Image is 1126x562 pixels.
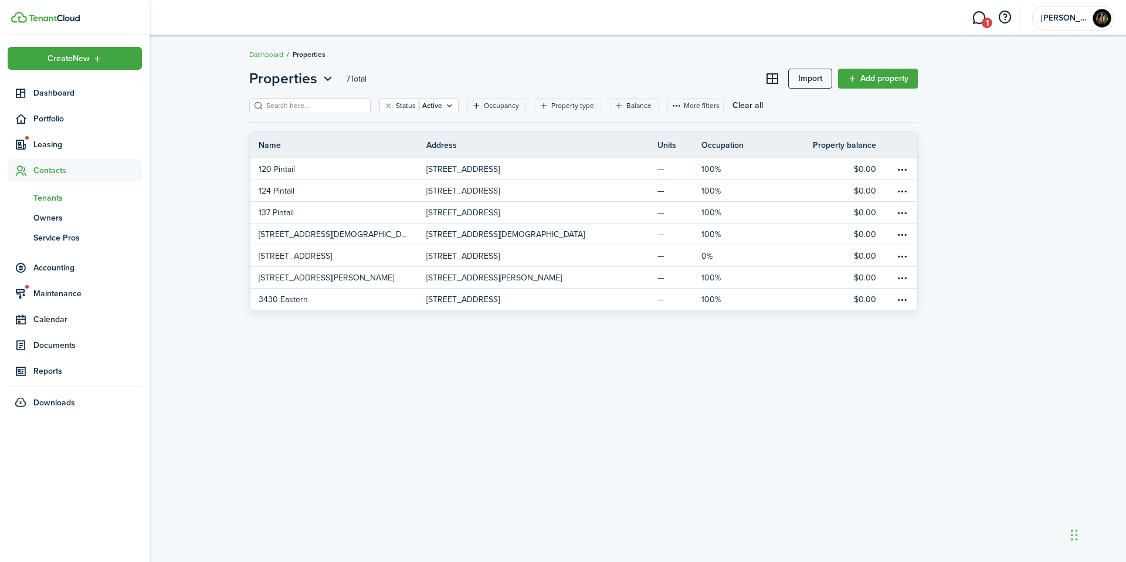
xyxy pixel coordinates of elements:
a: $0.00 [761,224,894,245]
p: [STREET_ADDRESS] [426,293,500,306]
span: Service Pros [33,232,142,244]
a: Open menu [894,245,917,266]
span: 1 [982,18,992,28]
a: 124 Pintail [250,180,426,201]
th: Occupation [701,139,761,151]
a: [STREET_ADDRESS] [426,202,603,223]
p: [STREET_ADDRESS] [259,250,332,262]
button: Open menu [8,47,142,70]
a: — [657,245,701,266]
a: Open menu [894,267,917,288]
a: $0.00 [761,245,894,266]
a: 100% [701,267,761,288]
filter-tag-label: Balance [626,100,652,111]
button: More filters [667,98,724,113]
p: 137 Pintail [259,206,294,219]
button: Open menu [894,225,911,243]
p: [STREET_ADDRESS] [426,206,500,219]
p: 0% [701,250,713,262]
filter-tag: Open filter [379,98,459,113]
a: Dashboard [8,82,142,104]
button: Open resource center [995,8,1015,28]
span: Dashboard [33,87,142,99]
img: TenantCloud [11,12,27,23]
a: Reports [8,360,142,382]
filter-tag: Open filter [467,98,526,113]
span: Calendar [33,313,142,326]
filter-tag: Open filter [535,98,601,113]
p: 100% [701,206,721,219]
a: 137 Pintail [250,202,426,223]
button: Open menu [894,204,911,221]
a: $0.00 [761,202,894,223]
button: Open menu [249,68,335,89]
div: Drag [1071,517,1078,553]
a: Open menu [894,180,917,201]
filter-tag-label: Property type [551,100,594,111]
th: Address [426,139,603,151]
p: [STREET_ADDRESS] [426,163,500,175]
button: Open menu [894,269,911,286]
p: 100% [701,272,721,284]
header-page-total: 7 Total [346,73,367,85]
a: [STREET_ADDRESS] [250,245,426,266]
filter-tag-label: Status [396,100,416,111]
button: Properties [249,68,335,89]
input: Search here... [263,100,367,111]
span: Contacts [33,164,142,177]
button: Open menu [894,160,911,178]
p: [STREET_ADDRESS][DEMOGRAPHIC_DATA] [259,228,409,241]
a: [STREET_ADDRESS][DEMOGRAPHIC_DATA] [250,224,426,245]
a: — [657,158,701,180]
th: Units [657,139,701,151]
a: 100% [701,224,761,245]
a: [STREET_ADDRESS] [426,180,603,201]
span: Maintenance [33,287,142,300]
span: Accounting [33,262,142,274]
th: Name [250,139,426,151]
a: [STREET_ADDRESS][DEMOGRAPHIC_DATA] [426,224,603,245]
span: Portfolio [33,113,142,125]
span: Reports [33,365,142,377]
p: [STREET_ADDRESS][PERSON_NAME] [259,272,394,284]
a: — [657,202,701,223]
a: [STREET_ADDRESS] [426,158,603,180]
a: Add property [838,69,918,89]
span: Properties [293,49,325,60]
a: Tenants [8,188,142,208]
span: Leasing [33,138,142,151]
div: Chat Widget [1067,506,1126,562]
a: Import [788,69,832,89]
a: 0% [701,245,761,266]
img: TenantCloud [29,15,80,22]
a: Owners [8,208,142,228]
a: $0.00 [761,180,894,201]
a: — [657,289,701,310]
a: $0.00 [761,267,894,288]
button: Clear all [732,98,763,113]
p: [STREET_ADDRESS][PERSON_NAME] [426,272,562,284]
a: Messaging [968,3,990,33]
p: [STREET_ADDRESS][DEMOGRAPHIC_DATA] [426,228,585,241]
a: $0.00 [761,158,894,180]
a: 100% [701,180,761,201]
a: [STREET_ADDRESS][PERSON_NAME] [426,267,603,288]
filter-tag-value: Active [419,100,442,111]
a: — [657,180,701,201]
p: 100% [701,185,721,197]
a: — [657,224,701,245]
a: Open menu [894,289,917,310]
a: [STREET_ADDRESS][PERSON_NAME] [250,267,426,288]
img: Harlie [1093,9,1111,28]
p: [STREET_ADDRESS] [426,185,500,197]
p: 124 Pintail [259,185,294,197]
a: 100% [701,202,761,223]
span: Owners [33,212,142,224]
a: Open menu [894,224,917,245]
a: 120 Pintail [250,158,426,180]
button: Open menu [894,290,911,308]
a: 100% [701,289,761,310]
span: Downloads [33,397,75,409]
p: 120 Pintail [259,163,295,175]
p: 100% [701,163,721,175]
